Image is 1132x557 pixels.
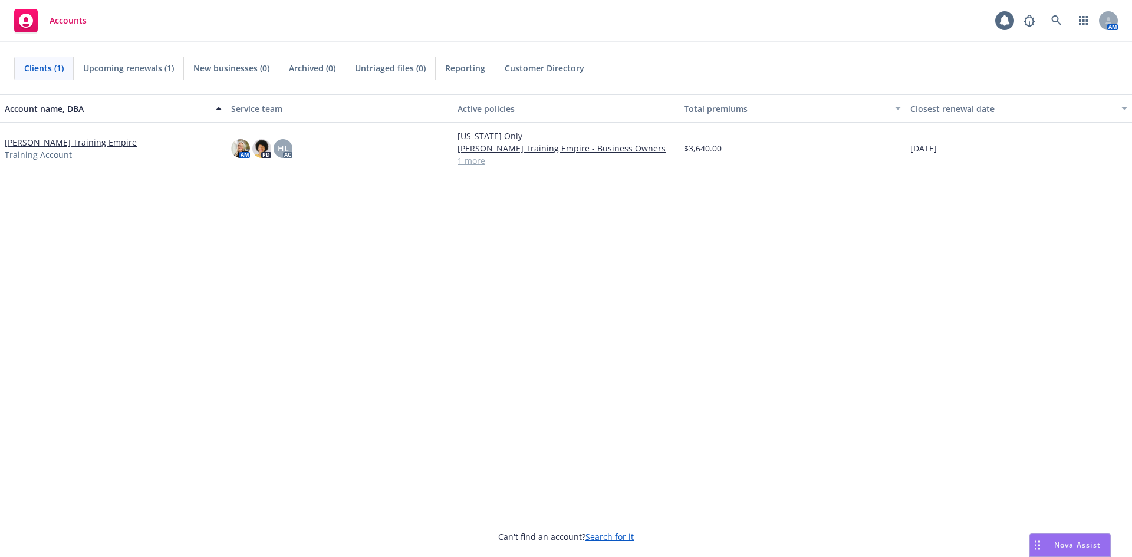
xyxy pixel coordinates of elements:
button: Service team [226,94,453,123]
span: Untriaged files (0) [355,62,426,74]
button: Closest renewal date [906,94,1132,123]
span: Reporting [445,62,485,74]
span: Can't find an account? [498,530,634,543]
span: [DATE] [910,142,937,154]
a: [PERSON_NAME] Training Empire - Business Owners [458,142,674,154]
span: HL [278,142,289,154]
button: Active policies [453,94,679,123]
span: Archived (0) [289,62,335,74]
div: Account name, DBA [5,103,209,115]
span: Clients (1) [24,62,64,74]
a: Accounts [9,4,91,37]
span: Upcoming renewals (1) [83,62,174,74]
span: Training Account [5,149,72,161]
a: Report a Bug [1018,9,1041,32]
div: Active policies [458,103,674,115]
a: [US_STATE] Only [458,130,674,142]
span: New businesses (0) [193,62,269,74]
a: Search [1045,9,1068,32]
a: Switch app [1072,9,1095,32]
span: Nova Assist [1054,540,1101,550]
button: Nova Assist [1029,533,1111,557]
img: photo [231,139,250,158]
img: photo [252,139,271,158]
div: Service team [231,103,448,115]
span: Accounts [50,16,87,25]
div: Total premiums [684,103,888,115]
div: Closest renewal date [910,103,1114,115]
span: Customer Directory [505,62,584,74]
div: Drag to move [1030,534,1045,556]
span: $3,640.00 [684,142,722,154]
a: [PERSON_NAME] Training Empire [5,136,137,149]
a: Search for it [585,531,634,542]
button: Total premiums [679,94,906,123]
a: 1 more [458,154,674,167]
